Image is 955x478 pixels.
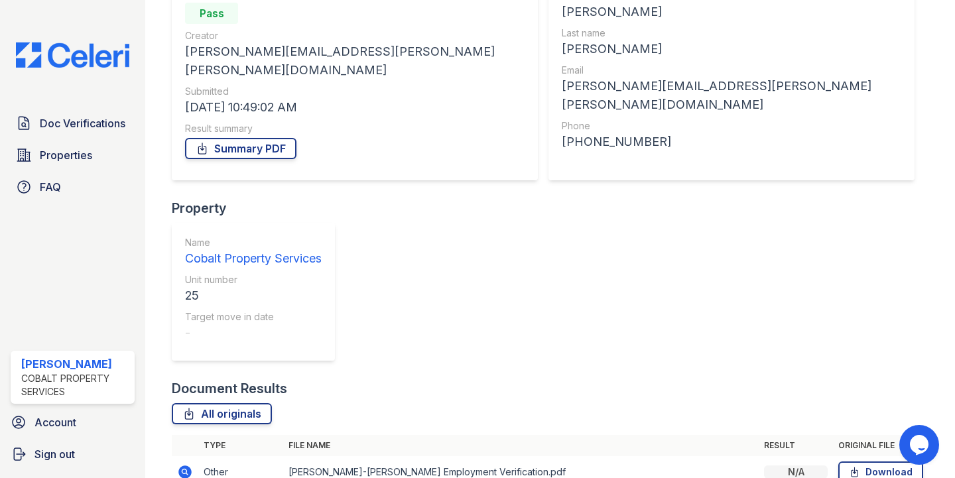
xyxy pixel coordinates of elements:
[11,110,135,137] a: Doc Verifications
[562,3,901,21] div: [PERSON_NAME]
[40,115,125,131] span: Doc Verifications
[562,64,901,77] div: Email
[562,27,901,40] div: Last name
[185,85,525,98] div: Submitted
[198,435,283,456] th: Type
[185,98,525,117] div: [DATE] 10:49:02 AM
[833,435,928,456] th: Original file
[899,425,942,465] iframe: chat widget
[40,179,61,195] span: FAQ
[11,174,135,200] a: FAQ
[21,372,129,398] div: Cobalt Property Services
[562,133,901,151] div: [PHONE_NUMBER]
[185,249,322,268] div: Cobalt Property Services
[34,446,75,462] span: Sign out
[185,273,322,286] div: Unit number
[185,3,238,24] div: Pass
[562,40,901,58] div: [PERSON_NAME]
[185,286,322,305] div: 25
[562,119,901,133] div: Phone
[185,236,322,249] div: Name
[185,236,322,268] a: Name Cobalt Property Services
[11,142,135,168] a: Properties
[759,435,833,456] th: Result
[185,29,525,42] div: Creator
[34,414,76,430] span: Account
[185,42,525,80] div: [PERSON_NAME][EMAIL_ADDRESS][PERSON_NAME][PERSON_NAME][DOMAIN_NAME]
[185,122,525,135] div: Result summary
[185,138,296,159] a: Summary PDF
[185,310,322,324] div: Target move in date
[283,435,759,456] th: File name
[185,324,322,342] div: -
[172,199,346,217] div: Property
[21,356,129,372] div: [PERSON_NAME]
[5,42,140,68] img: CE_Logo_Blue-a8612792a0a2168367f1c8372b55b34899dd931a85d93a1a3d3e32e68fde9ad4.png
[5,441,140,467] a: Sign out
[40,147,92,163] span: Properties
[562,77,901,114] div: [PERSON_NAME][EMAIL_ADDRESS][PERSON_NAME][PERSON_NAME][DOMAIN_NAME]
[5,409,140,436] a: Account
[172,403,272,424] a: All originals
[172,379,287,398] div: Document Results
